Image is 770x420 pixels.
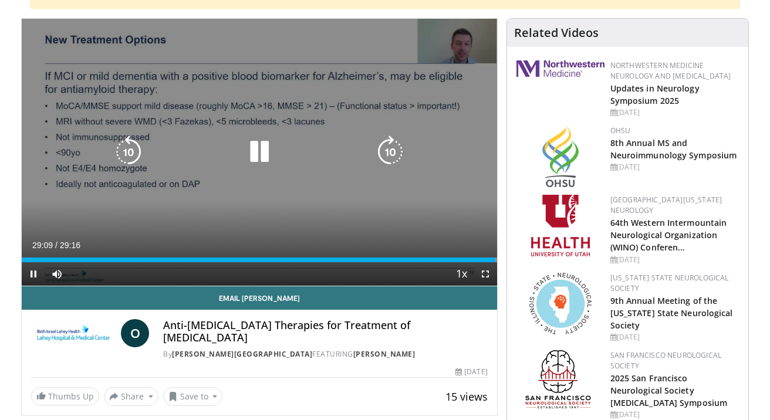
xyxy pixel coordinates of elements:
button: Save to [163,387,223,406]
h4: Anti-[MEDICAL_DATA] Therapies for Treatment of [MEDICAL_DATA] [163,319,487,344]
a: Updates in Neurology Symposium 2025 [610,83,700,106]
button: Mute [45,262,69,286]
a: OHSU [610,126,631,136]
button: Playback Rate [450,262,474,286]
h4: Related Videos [514,26,599,40]
a: 9th Annual Meeting of the [US_STATE] State Neurological Society [610,295,733,331]
a: 8th Annual MS and Neuroimmunology Symposium [610,137,737,161]
div: Progress Bar [22,258,497,262]
button: Pause [22,262,45,286]
div: [DATE] [610,409,739,420]
img: 71a8b48c-8850-4916-bbdd-e2f3ccf11ef9.png.150x105_q85_autocrop_double_scale_upscale_version-0.2.png [529,273,592,334]
a: [PERSON_NAME][GEOGRAPHIC_DATA] [172,349,312,359]
a: San Francisco Neurological Society [610,350,721,371]
div: [DATE] [455,367,487,377]
a: 64th Western Intermountain Neurological Organization (WINO) Conferen… [610,217,727,253]
button: Share [104,387,158,406]
span: 29:09 [32,241,53,250]
a: [GEOGRAPHIC_DATA][US_STATE] Neurology [610,195,722,215]
video-js: Video Player [22,19,497,286]
div: By FEATURING [163,349,487,360]
img: 2a462fb6-9365-492a-ac79-3166a6f924d8.png.150x105_q85_autocrop_double_scale_upscale_version-0.2.jpg [516,60,604,77]
a: 2025 San Francisco Neurological Society [MEDICAL_DATA] Symposium [610,372,727,408]
div: [DATE] [610,332,739,343]
a: Email [PERSON_NAME] [22,286,497,310]
a: [US_STATE] State Neurological Society [610,273,729,293]
div: [DATE] [610,107,739,118]
img: f6362829-b0a3-407d-a044-59546adfd345.png.150x105_q85_autocrop_double_scale_upscale_version-0.2.png [531,195,590,256]
div: [DATE] [610,255,739,265]
img: da959c7f-65a6-4fcf-a939-c8c702e0a770.png.150x105_q85_autocrop_double_scale_upscale_version-0.2.png [542,126,579,187]
a: O [121,319,149,347]
span: 15 views [445,389,488,404]
img: Lahey Hospital & Medical Center [31,319,116,347]
div: [DATE] [610,162,739,172]
span: 29:16 [60,241,80,250]
span: / [55,241,58,250]
button: Fullscreen [474,262,497,286]
img: ad8adf1f-d405-434e-aebe-ebf7635c9b5d.png.150x105_q85_autocrop_double_scale_upscale_version-0.2.png [525,350,596,412]
a: Thumbs Up [31,387,99,405]
a: [PERSON_NAME] [353,349,416,359]
a: Northwestern Medicine Neurology and [MEDICAL_DATA] [610,60,731,81]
